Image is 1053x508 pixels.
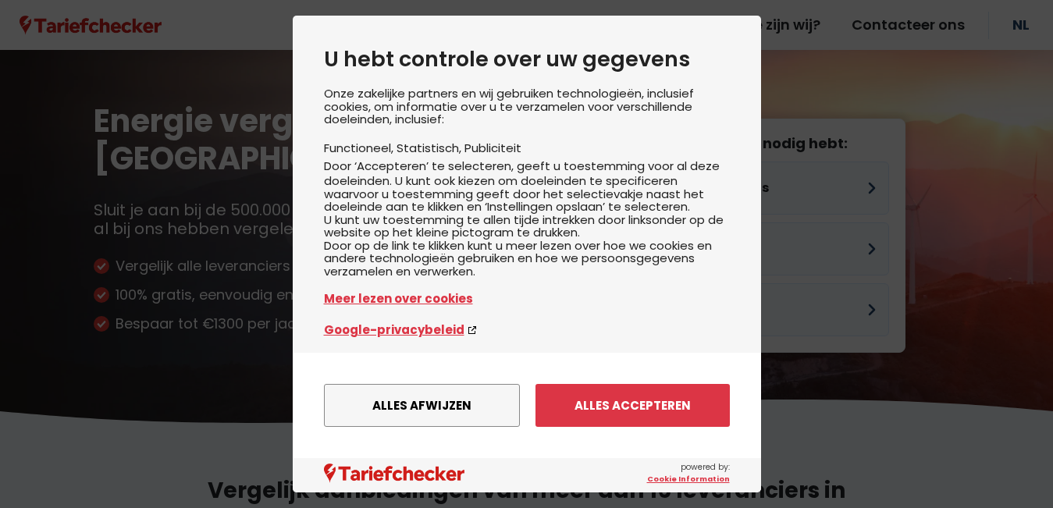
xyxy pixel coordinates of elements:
li: Publiciteit [464,140,521,156]
button: Alles afwijzen [324,384,520,427]
h2: U hebt controle over uw gegevens [324,47,730,72]
button: Details weergeven [324,351,432,369]
li: Functioneel [324,140,397,156]
li: Statistisch [397,140,464,156]
a: Cookie Information [647,474,730,485]
button: Alles accepteren [535,384,730,427]
div: Onze zakelijke partners en wij gebruiken technologieën, inclusief cookies, om informatie over u t... [324,87,730,351]
div: menu [293,353,761,458]
span: powered by: [647,461,730,485]
img: logo [324,464,464,483]
a: Meer lezen over cookies [324,290,730,307]
a: Google-privacybeleid [324,321,730,339]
